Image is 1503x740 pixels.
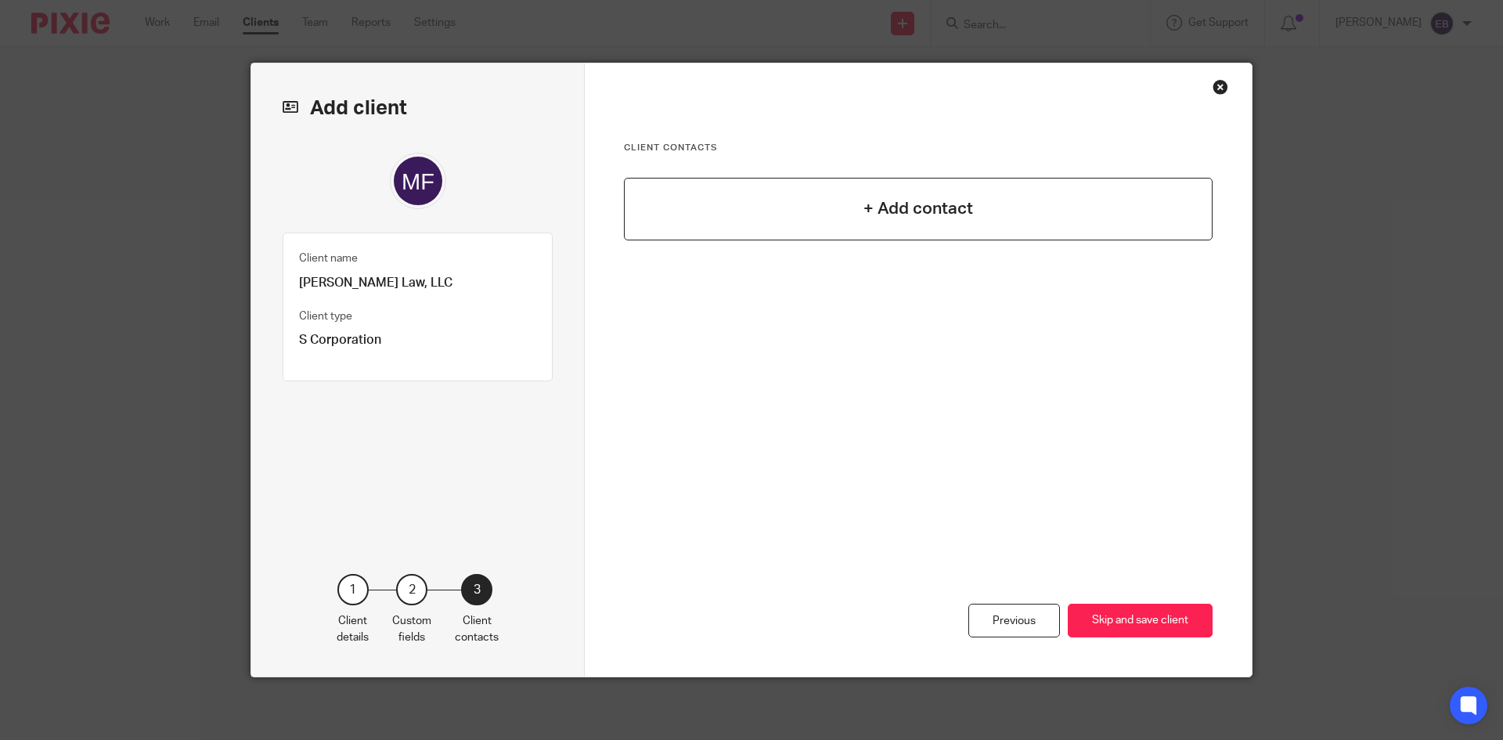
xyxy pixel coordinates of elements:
[392,613,431,645] p: Custom fields
[396,574,427,605] div: 2
[455,613,499,645] p: Client contacts
[283,95,553,121] h2: Add client
[299,309,352,324] label: Client type
[461,574,492,605] div: 3
[299,332,536,348] p: S Corporation
[337,574,369,605] div: 1
[1213,79,1228,95] div: Close this dialog window
[863,197,973,221] h4: + Add contact
[624,142,1213,154] h3: Client contacts
[390,153,446,209] img: svg%3E
[1068,604,1213,637] button: Skip and save client
[299,251,358,266] label: Client name
[337,613,369,645] p: Client details
[299,275,536,291] p: [PERSON_NAME] Law, LLC
[968,604,1060,637] div: Previous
